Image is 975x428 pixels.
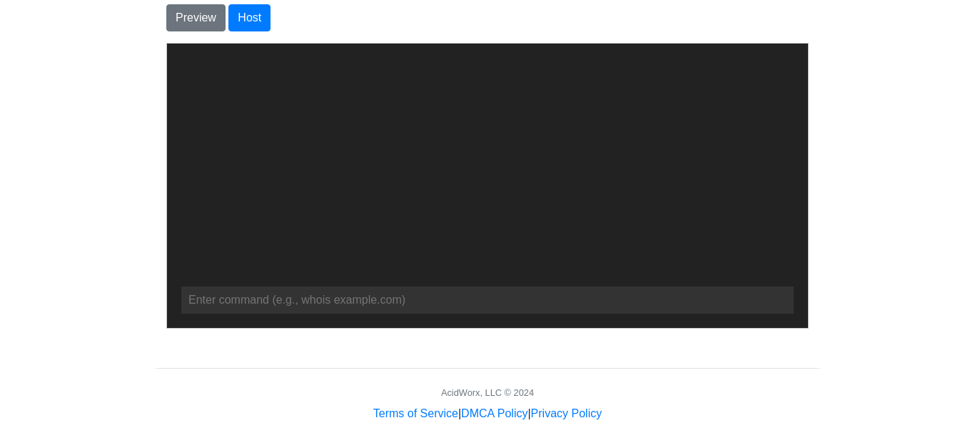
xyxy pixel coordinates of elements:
button: Preview [166,4,226,31]
div: AcidWorx, LLC © 2024 [441,386,534,399]
a: Privacy Policy [531,407,602,419]
input: Enter command (e.g., whois example.com) [14,243,627,270]
a: Terms of Service [373,407,458,419]
button: Host [228,4,271,31]
a: DMCA Policy [461,407,527,419]
div: | | [373,405,602,422]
